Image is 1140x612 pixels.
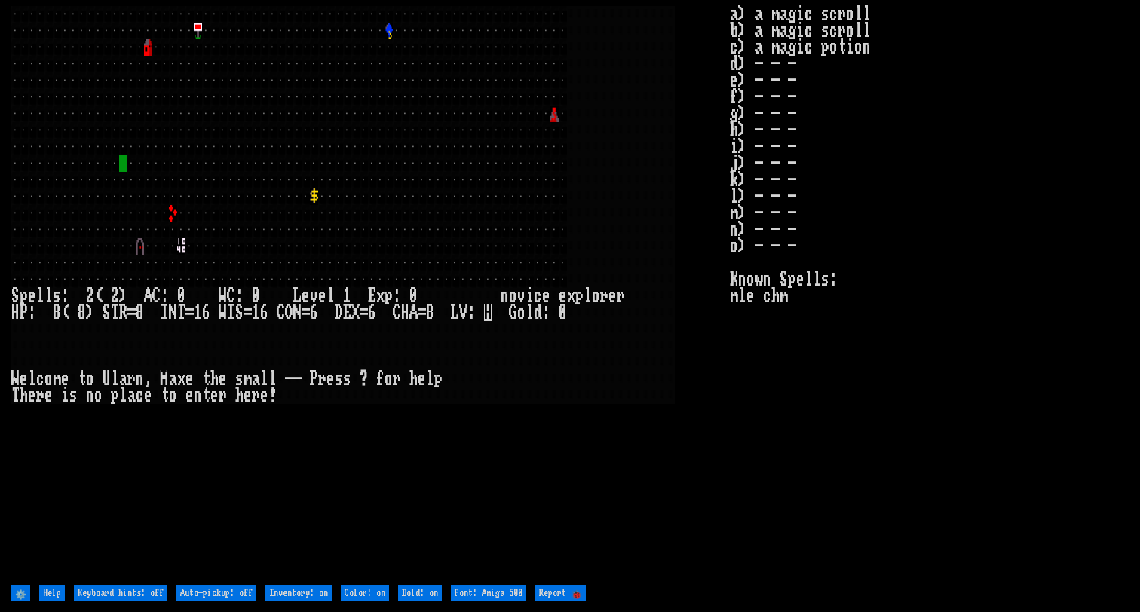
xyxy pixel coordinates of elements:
div: I [227,304,235,321]
div: h [210,371,219,387]
div: A [409,304,418,321]
div: P [310,371,318,387]
div: l [426,371,434,387]
div: m [53,371,61,387]
mark: H [484,304,492,321]
div: O [285,304,293,321]
div: V [459,304,467,321]
div: h [409,371,418,387]
div: C [277,304,285,321]
div: T [111,304,119,321]
input: Color: on [341,585,389,601]
div: 0 [409,288,418,304]
div: n [194,387,202,404]
div: o [509,288,517,304]
div: c [136,387,144,404]
div: r [219,387,227,404]
div: ? [360,371,368,387]
div: l [326,288,335,304]
div: G [509,304,517,321]
div: t [78,371,86,387]
div: : [28,304,36,321]
div: e [219,371,227,387]
div: 8 [78,304,86,321]
div: r [36,387,44,404]
div: 8 [426,304,434,321]
div: x [177,371,185,387]
div: C [152,288,161,304]
div: S [103,304,111,321]
div: l [36,288,44,304]
div: P [20,304,28,321]
div: 0 [559,304,567,321]
div: T [177,304,185,321]
div: A [144,288,152,304]
div: 0 [252,288,260,304]
div: o [94,387,103,404]
div: 1 [194,304,202,321]
div: s [343,371,351,387]
div: r [617,288,625,304]
div: 6 [260,304,268,321]
div: ( [94,288,103,304]
div: L [451,304,459,321]
div: o [86,371,94,387]
div: t [161,387,169,404]
div: E [343,304,351,321]
div: r [252,387,260,404]
div: = [418,304,426,321]
div: s [53,288,61,304]
div: W [219,304,227,321]
div: 0 [177,288,185,304]
div: o [517,304,526,321]
div: 8 [53,304,61,321]
div: l [526,304,534,321]
div: s [235,371,244,387]
div: ) [119,288,127,304]
div: l [119,387,127,404]
div: - [293,371,302,387]
div: i [61,387,69,404]
div: : [235,288,244,304]
div: n [86,387,94,404]
div: 6 [368,304,376,321]
div: e [185,387,194,404]
div: e [44,387,53,404]
div: D [335,304,343,321]
div: : [542,304,550,321]
div: l [44,288,53,304]
div: e [144,387,152,404]
div: E [368,288,376,304]
div: e [28,288,36,304]
div: 6 [310,304,318,321]
div: t [202,387,210,404]
div: 1 [252,304,260,321]
div: l [260,371,268,387]
div: e [185,371,194,387]
div: S [11,288,20,304]
div: o [44,371,53,387]
stats: a) a magic scroll b) a magic scroll c) a magic potion d) - - - e) - - - f) - - - g) - - - h) - - ... [730,6,1129,581]
div: - [285,371,293,387]
div: = [244,304,252,321]
div: x [376,288,385,304]
div: 1 [343,288,351,304]
input: Bold: on [398,585,442,601]
div: r [127,371,136,387]
input: ⚙️ [11,585,30,601]
input: Auto-pickup: off [176,585,256,601]
div: : [467,304,476,321]
div: ) [86,304,94,321]
div: v [310,288,318,304]
div: M [161,371,169,387]
div: a [169,371,177,387]
div: p [385,288,393,304]
div: : [393,288,401,304]
div: l [28,371,36,387]
div: H [401,304,409,321]
div: a [127,387,136,404]
div: v [517,288,526,304]
div: d [534,304,542,321]
div: p [575,288,584,304]
div: e [326,371,335,387]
